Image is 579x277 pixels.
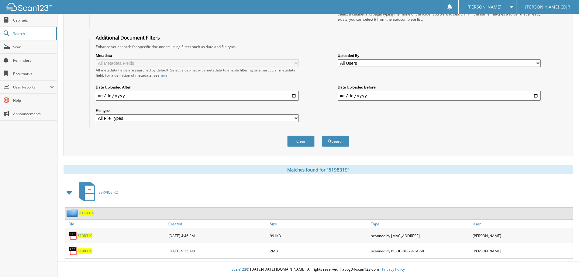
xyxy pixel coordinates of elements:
[167,230,268,242] div: [DATE] 4:46 PM
[78,233,92,238] a: 6198319
[268,245,370,257] div: 2MB
[64,165,573,174] div: Matches found for "6198319"
[96,108,299,113] label: File type
[13,85,50,90] span: User Reports
[13,111,54,116] span: Announcements
[96,68,299,78] div: All metadata fields are searched by default. Select a cabinet with metadata to enable filtering b...
[65,220,167,228] a: File
[232,267,246,272] span: Scan123
[96,53,299,58] label: Metadata
[96,85,299,90] label: Date Uploaded After
[467,5,501,9] span: [PERSON_NAME]
[370,245,471,257] div: scanned by 6C-3C-8C-29-1A-68
[98,190,118,195] span: SERVICE RO
[338,85,541,90] label: Date Uploaded Before
[76,180,118,204] a: SERVICE RO
[79,210,94,216] a: 6198319
[338,53,541,58] label: Uploaded By
[13,98,54,103] span: Help
[287,136,315,147] button: Clear
[338,12,541,22] div: Select a cabinet and begin typing the name of the folder you want to search in. If the name match...
[96,91,299,101] input: start
[268,230,370,242] div: 991KB
[549,248,579,277] iframe: Chat Widget
[471,245,573,257] div: [PERSON_NAME]
[525,5,570,9] span: [PERSON_NAME] CDJR
[471,220,573,228] a: User
[160,73,167,78] a: here
[13,31,53,36] span: Search
[68,246,78,255] img: PDF.png
[167,245,268,257] div: [DATE] 9:35 AM
[338,91,541,101] input: end
[322,136,349,147] button: Search
[93,34,163,41] legend: Additional Document Filters
[67,209,79,217] img: folder2.png
[13,58,54,63] span: Reminders
[370,220,471,228] a: Type
[13,71,54,76] span: Bookmarks
[78,248,92,254] a: 6198319
[268,220,370,228] a: Size
[13,18,54,23] span: Cabinets
[6,3,52,11] img: scan123-logo-white.svg
[471,230,573,242] div: [PERSON_NAME]
[167,220,268,228] a: Created
[57,262,579,277] div: © [DATE]-[DATE] [DOMAIN_NAME]. All rights reserved | appg04-scan123-com |
[382,267,405,272] a: Privacy Policy
[93,44,544,49] div: Enhance your search for specific documents using filters such as date and file type.
[13,44,54,50] span: Scan
[370,230,471,242] div: scanned by [MAC_ADDRESS]
[68,231,78,240] img: PDF.png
